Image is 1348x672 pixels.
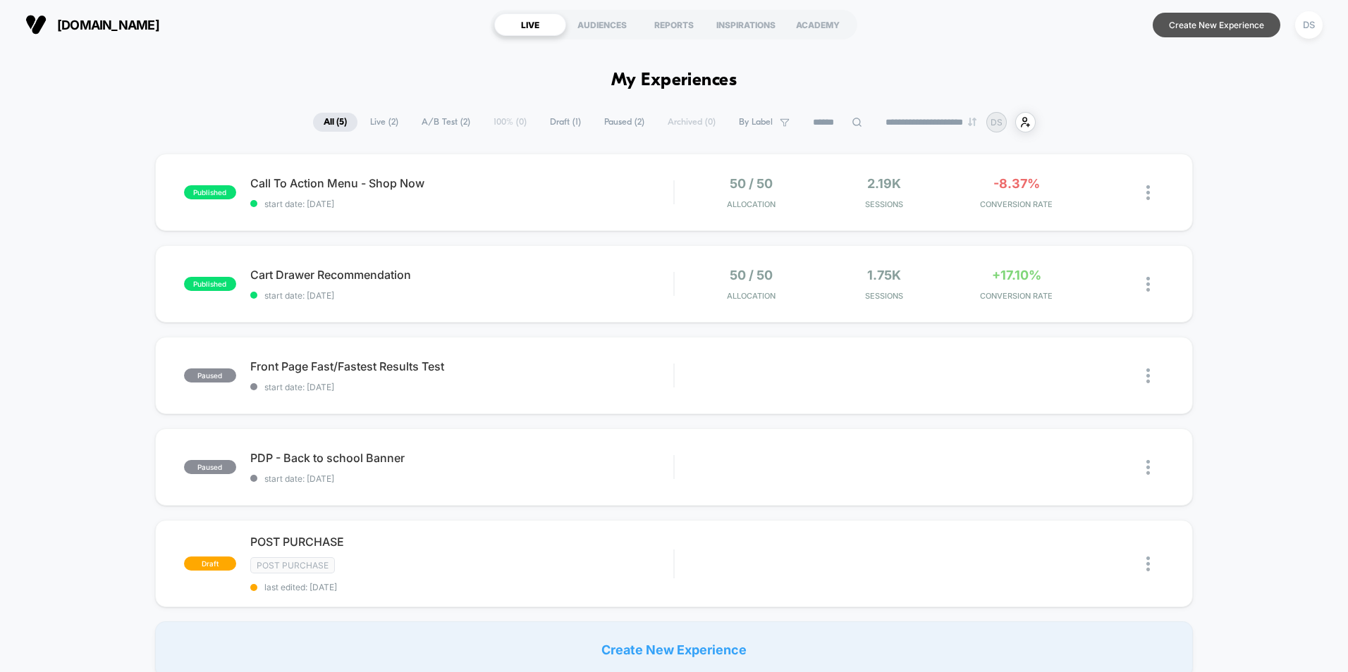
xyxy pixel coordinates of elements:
button: [DOMAIN_NAME] [21,13,164,36]
span: -8.37% [993,176,1040,191]
button: Create New Experience [1153,13,1280,37]
span: Sessions [821,199,947,209]
span: Cart Drawer Recommendation [250,268,673,282]
span: By Label [739,117,773,127]
span: 50 / 50 [730,268,773,282]
img: close [1146,556,1150,571]
span: draft [184,556,236,571]
span: start date: [DATE] [250,473,673,484]
span: All ( 5 ) [313,113,357,132]
span: Draft ( 1 ) [539,113,592,132]
span: Call To Action Menu - Shop Now [250,176,673,190]
span: Sessions [821,291,947,301]
span: Paused ( 2 ) [594,113,655,132]
button: Play, NEW DEMO 2025-VEED.mp4 [7,357,30,380]
span: 1.75k [867,268,901,282]
span: Allocation [727,291,776,301]
span: +17.10% [992,268,1041,282]
span: published [184,185,236,199]
p: DS [991,117,1003,127]
img: end [968,118,976,126]
span: Allocation [727,199,776,209]
span: CONVERSION RATE [954,199,1079,209]
img: close [1146,460,1150,475]
img: Visually logo [25,14,47,35]
span: 50 / 50 [730,176,773,191]
button: Play, NEW DEMO 2025-VEED.mp4 [327,177,361,211]
span: A/B Test ( 2 ) [411,113,481,132]
div: Duration [521,361,558,376]
span: Front Page Fast/Fastest Results Test [250,359,673,373]
span: paused [184,460,236,474]
div: REPORTS [638,13,710,36]
div: ACADEMY [782,13,854,36]
span: start date: [DATE] [250,382,673,392]
img: close [1146,368,1150,383]
input: Volume [586,362,628,375]
span: PDP - Back to school Banner [250,451,673,465]
input: Seek [11,338,680,351]
span: last edited: [DATE] [250,582,673,592]
div: Current time [486,361,519,376]
img: close [1146,277,1150,292]
button: DS [1291,11,1327,39]
div: LIVE [494,13,566,36]
span: published [184,277,236,291]
span: Post Purchase [250,557,335,573]
span: paused [184,368,236,382]
img: close [1146,185,1150,200]
div: DS [1295,11,1323,39]
span: start date: [DATE] [250,199,673,209]
div: AUDIENCES [566,13,638,36]
span: Live ( 2 ) [360,113,409,132]
span: start date: [DATE] [250,290,673,301]
span: POST PURCHASE [250,535,673,549]
h1: My Experiences [611,70,737,91]
span: CONVERSION RATE [954,291,1079,301]
div: INSPIRATIONS [710,13,782,36]
span: 2.19k [867,176,901,191]
span: [DOMAIN_NAME] [57,18,159,32]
